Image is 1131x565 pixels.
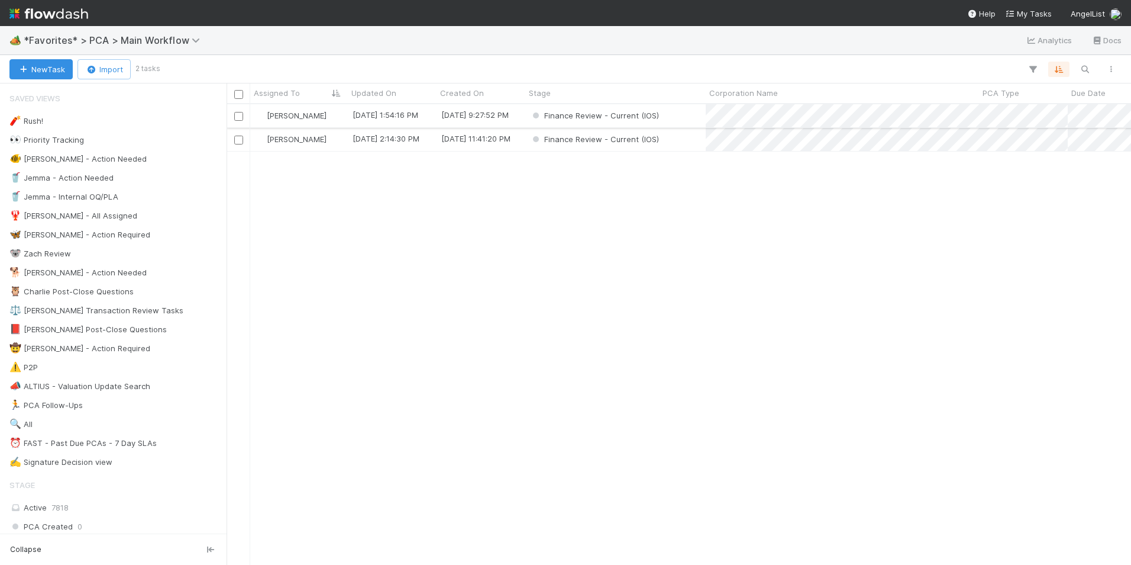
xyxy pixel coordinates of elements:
span: 0 [77,519,82,534]
span: Finance Review - Current (IOS) [530,111,659,120]
div: Rush! [9,114,43,129]
span: 🦉 [9,286,21,296]
span: 👀 [9,134,21,145]
span: Saved Views [9,86,60,110]
div: Finance Review - Current (IOS) [530,133,659,145]
span: *Favorites* > PCA > Main Workflow [24,34,206,46]
span: 🦞 [9,210,21,220]
div: [DATE] 9:27:52 PM [441,109,509,121]
a: Analytics [1026,33,1072,47]
span: PCA Type [983,87,1019,99]
span: My Tasks [1005,9,1052,18]
span: Updated On [351,87,396,99]
span: 🏃 [9,400,21,410]
div: [PERSON_NAME] [255,110,327,121]
span: 🐕 [9,267,21,277]
span: AngelList [1071,9,1105,18]
div: Active [9,500,224,515]
div: PCA Follow-Ups [9,398,83,413]
div: ALTIUS - Valuation Update Search [9,379,150,394]
div: Help [967,8,996,20]
span: Created On [440,87,484,99]
div: [DATE] 11:41:20 PM [441,133,510,145]
div: [PERSON_NAME] - Action Required [9,341,150,356]
span: 🤠 [9,343,21,353]
div: Jemma - Internal OQ/PLA [9,190,118,204]
span: 🐠 [9,153,21,163]
input: Toggle Row Selected [234,112,243,121]
span: Corporation Name [709,87,778,99]
div: [PERSON_NAME] - All Assigned [9,208,137,223]
span: 🏕️ [9,35,21,45]
span: Assigned To [254,87,300,99]
div: Priority Tracking [9,133,84,147]
div: [PERSON_NAME] - Action Needed [9,265,147,280]
input: Toggle Row Selected [234,136,243,145]
span: [PERSON_NAME] [267,111,327,120]
span: Finance Review - Current (IOS) [530,134,659,144]
span: 🧨 [9,115,21,126]
div: [PERSON_NAME] Transaction Review Tasks [9,303,183,318]
span: PCA Created [9,519,73,534]
span: Stage [9,473,35,497]
span: Due Date [1071,87,1106,99]
img: avatar_487f705b-1efa-4920-8de6-14528bcda38c.png [1110,8,1122,20]
span: 🥤 [9,172,21,182]
span: ⚠️ [9,362,21,372]
div: [DATE] 1:54:16 PM [353,109,418,121]
span: 🐨 [9,248,21,258]
span: 🦋 [9,229,21,239]
span: 🥤 [9,191,21,201]
span: [PERSON_NAME] [267,134,327,144]
button: Import [77,59,131,79]
div: [PERSON_NAME] [255,133,327,145]
div: Signature Decision view [9,455,112,470]
a: My Tasks [1005,8,1052,20]
span: 🔍 [9,419,21,429]
img: logo-inverted-e16ddd16eac7371096b0.svg [9,4,88,24]
span: ⚖️ [9,305,21,315]
div: [PERSON_NAME] - Action Needed [9,152,147,166]
button: NewTask [9,59,73,79]
span: Collapse [10,544,41,555]
div: [DATE] 2:14:30 PM [353,133,419,145]
span: 📕 [9,324,21,334]
span: 📣 [9,381,21,391]
img: avatar_487f705b-1efa-4920-8de6-14528bcda38c.png [256,111,265,120]
img: avatar_487f705b-1efa-4920-8de6-14528bcda38c.png [256,134,265,144]
a: Docs [1091,33,1122,47]
span: 7818 [51,503,69,512]
div: Charlie Post-Close Questions [9,284,134,299]
span: ✍️ [9,457,21,467]
span: Stage [529,87,551,99]
span: ⏰ [9,438,21,448]
small: 2 tasks [135,63,160,74]
div: Jemma - Action Needed [9,171,114,185]
div: All [9,417,33,432]
div: Zach Review [9,246,71,261]
div: P2P [9,360,38,375]
div: [PERSON_NAME] Post-Close Questions [9,322,167,337]
input: Toggle All Rows Selected [234,90,243,99]
div: Finance Review - Current (IOS) [530,110,659,121]
div: FAST - Past Due PCAs - 7 Day SLAs [9,436,157,451]
div: [PERSON_NAME] - Action Required [9,227,150,242]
